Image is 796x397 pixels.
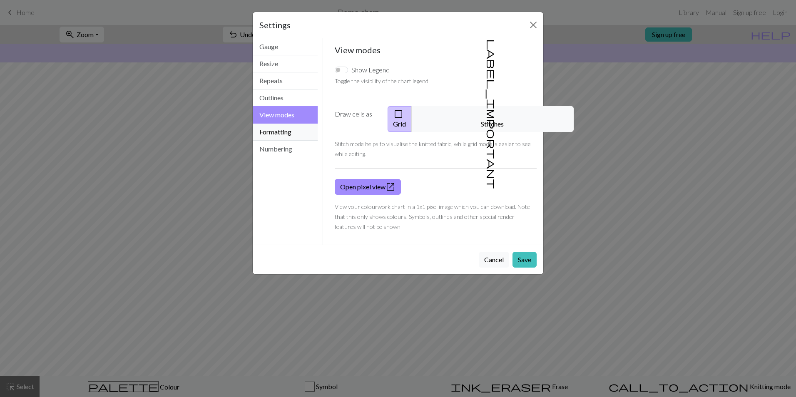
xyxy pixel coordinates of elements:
span: check_box_outline_blank [393,108,403,120]
small: View your colourwork chart in a 1x1 pixel image which you can download. Note that this only shows... [335,203,530,230]
a: Open pixel view [335,179,401,195]
label: Show Legend [351,65,390,75]
button: Grid [388,106,412,132]
label: Draw cells as [330,106,383,132]
h5: View modes [335,45,537,55]
h5: Settings [259,19,291,31]
button: Outlines [253,89,318,107]
button: Repeats [253,72,318,89]
small: Toggle the visibility of the chart legend [335,77,428,84]
span: label_important [486,39,497,189]
button: Close [527,18,540,32]
button: Formatting [253,124,318,141]
button: Save [512,252,537,268]
button: Numbering [253,141,318,157]
button: Stitches [411,106,574,132]
button: Gauge [253,38,318,55]
button: Cancel [479,252,509,268]
small: Stitch mode helps to visualise the knitted fabric, while grid mode is easier to see while editing. [335,140,531,157]
button: View modes [253,106,318,124]
button: Resize [253,55,318,72]
span: open_in_new [386,181,396,193]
